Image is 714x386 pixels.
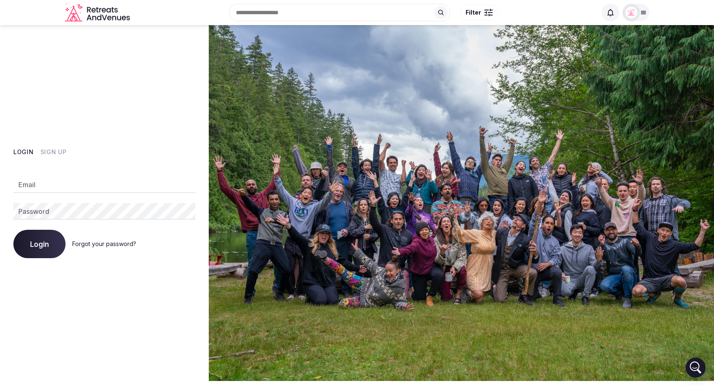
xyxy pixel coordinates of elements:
img: Matt Grant Oakes [625,7,637,18]
button: Sign Up [41,148,67,156]
svg: Retreats and Venues company logo [65,3,132,22]
button: Login [13,230,66,258]
a: Visit the homepage [65,3,132,22]
a: Forgot your password? [72,240,136,247]
button: Login [13,148,34,156]
img: My Account Background [209,25,714,381]
span: Filter [466,8,481,17]
div: Open Intercom Messenger [686,358,706,378]
button: Filter [460,5,498,20]
span: Login [30,240,49,248]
